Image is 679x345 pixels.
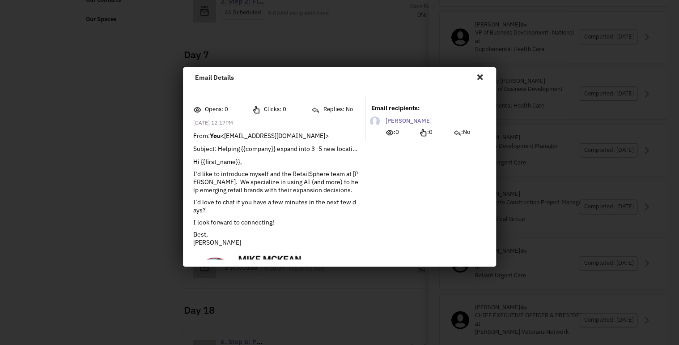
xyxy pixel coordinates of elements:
[205,105,228,113] span: Opens: 0
[323,105,352,113] span: Replies: No
[386,116,430,125] span: [PERSON_NAME]
[386,129,394,137] img: email-view-icon.png
[429,128,433,136] span: 0
[447,128,487,137] div: :
[311,106,319,114] img: email-replay-icon.png
[193,250,327,308] img: LOGO%7CeYZCqkH0dE-MhwWn4Xf3HA.jpg
[193,145,216,153] span: Subject:
[370,116,380,126] img: NoImageAvailable1.jpg
[264,105,286,113] span: Clicks: 0
[210,132,221,140] b: You
[193,218,359,226] p: I look forward to connecting!
[193,132,329,140] span: From: < >
[218,145,359,153] span: Helping {{company}} expand into 3–5 new locations
[252,106,260,114] img: email-click-icon.png
[413,128,447,137] div: :
[419,129,427,137] img: email-click-icon.png
[474,70,486,84] span: Close
[193,230,359,246] p: Best, [PERSON_NAME]
[224,132,325,140] span: [EMAIL_ADDRESS][DOMAIN_NAME]
[193,106,201,114] img: email-view-icon.png
[193,198,359,214] p: I’d love to chat if you have a few minutes in the next few days?
[193,158,359,166] p: Hi {{first_name}},
[193,170,359,194] p: I’d like to introduce myself and the RetailSphere team at [PERSON_NAME]. We specialize in using A...
[463,128,470,136] span: No
[371,104,486,112] div: Email recipients:
[193,119,359,127] span: [DATE] 12:17PM
[195,73,484,82] h4: Email Details
[380,128,414,137] div: :
[395,128,399,136] span: 0
[453,129,461,137] img: email-replay-icon.png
